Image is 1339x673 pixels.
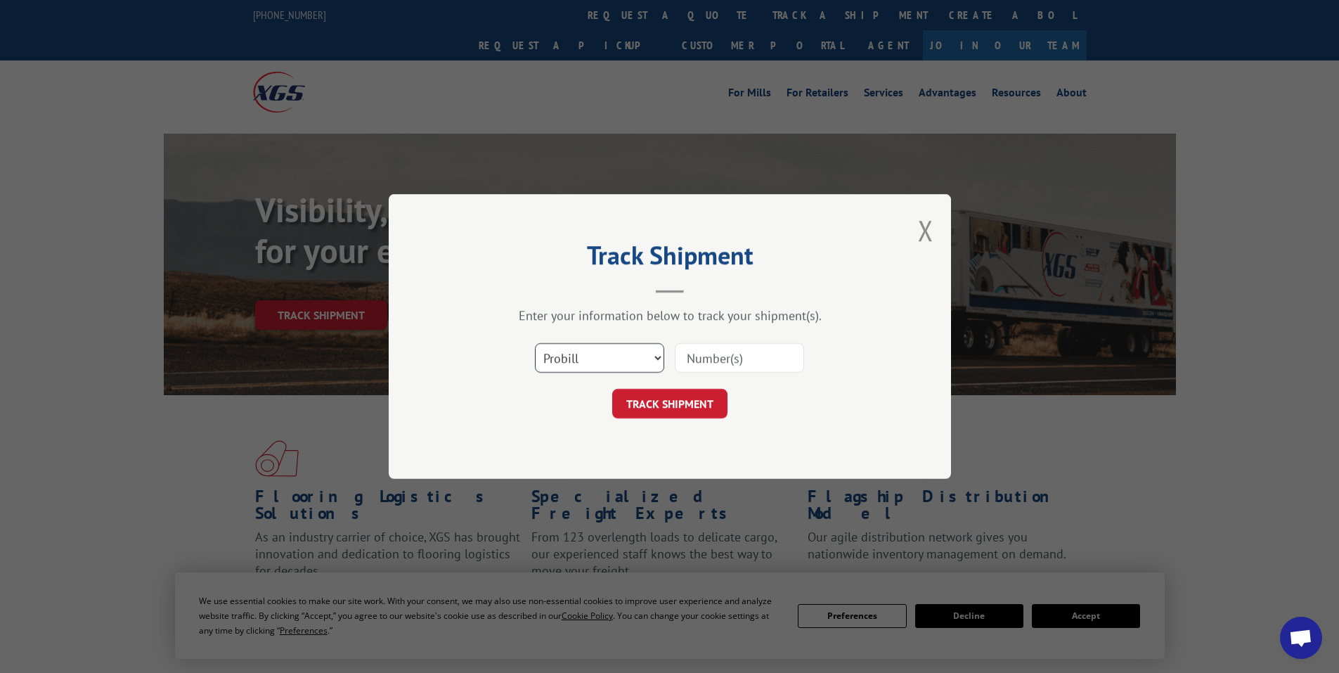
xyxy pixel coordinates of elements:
div: Enter your information below to track your shipment(s). [459,307,881,323]
div: Open chat [1280,617,1322,659]
h2: Track Shipment [459,245,881,272]
input: Number(s) [675,343,804,373]
button: Close modal [918,212,933,249]
button: TRACK SHIPMENT [612,389,727,418]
